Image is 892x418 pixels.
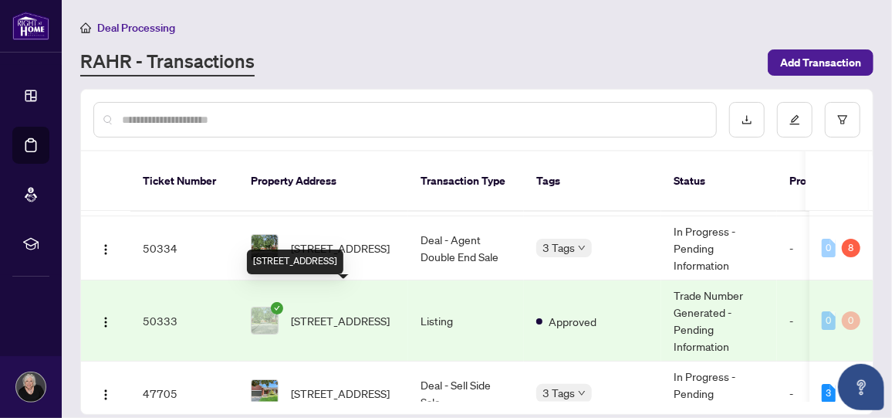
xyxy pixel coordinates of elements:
[822,384,836,403] div: 3
[93,308,118,333] button: Logo
[100,316,112,328] img: Logo
[842,311,860,330] div: 0
[97,21,175,35] span: Deal Processing
[661,151,777,212] th: Status
[252,308,278,334] img: thumbnail-img
[837,114,848,125] span: filter
[408,216,524,280] td: Deal - Agent Double End Sale
[291,312,390,329] span: [STREET_ADDRESS]
[271,302,283,314] span: check-circle
[777,102,813,138] button: edit
[80,22,91,33] span: home
[130,151,238,212] th: Ticket Number
[542,239,575,257] span: 3 Tags
[777,151,870,212] th: Project Name
[842,239,860,257] div: 8
[822,311,836,330] div: 0
[825,102,860,138] button: filter
[130,280,238,362] td: 50333
[408,280,524,362] td: Listing
[777,216,870,280] td: -
[247,250,343,274] div: [STREET_ADDRESS]
[578,244,586,252] span: down
[742,114,752,125] span: download
[12,12,49,40] img: logo
[16,372,46,402] img: Profile Icon
[777,280,870,362] td: -
[100,389,112,401] img: Logo
[549,313,596,330] span: Approved
[93,236,118,260] button: Logo
[100,243,112,256] img: Logo
[780,50,861,75] span: Add Transaction
[578,389,586,397] span: down
[838,364,884,410] button: Open asap
[408,151,524,212] th: Transaction Type
[252,380,278,406] img: thumbnail-img
[822,239,836,257] div: 0
[291,240,390,257] span: [STREET_ADDRESS]
[524,151,661,212] th: Tags
[80,49,255,76] a: RAHR - Transactions
[661,280,777,362] td: Trade Number Generated - Pending Information
[729,102,765,138] button: download
[291,385,390,402] span: [STREET_ADDRESS]
[252,235,278,261] img: thumbnail-img
[130,216,238,280] td: 50334
[789,114,800,125] span: edit
[93,381,118,406] button: Logo
[542,384,575,402] span: 3 Tags
[238,151,408,212] th: Property Address
[768,49,873,76] button: Add Transaction
[661,216,777,280] td: In Progress - Pending Information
